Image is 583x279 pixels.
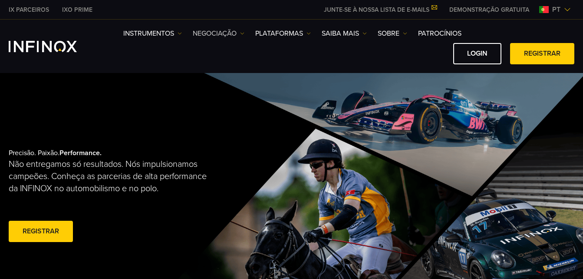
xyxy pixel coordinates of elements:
[59,149,102,157] strong: Performance.
[9,135,263,258] div: Precisão. Paixão.
[378,28,407,39] a: SOBRE
[443,5,536,14] a: INFINOX MENU
[193,28,244,39] a: NEGOCIAÇÃO
[9,221,73,242] a: Registrar
[317,6,443,13] a: JUNTE-SE À NOSSA LISTA DE E-MAILS
[549,4,564,15] span: pt
[255,28,311,39] a: PLATAFORMAS
[418,28,461,39] a: Patrocínios
[9,158,212,195] p: Não entregamos só resultados. Nós impulsionamos campeões. Conheça as parcerias de alta performanc...
[9,41,97,52] a: INFINOX Logo
[123,28,182,39] a: Instrumentos
[453,43,501,64] a: Login
[56,5,99,14] a: INFINOX
[2,5,56,14] a: INFINOX
[322,28,367,39] a: Saiba mais
[510,43,574,64] a: Registrar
